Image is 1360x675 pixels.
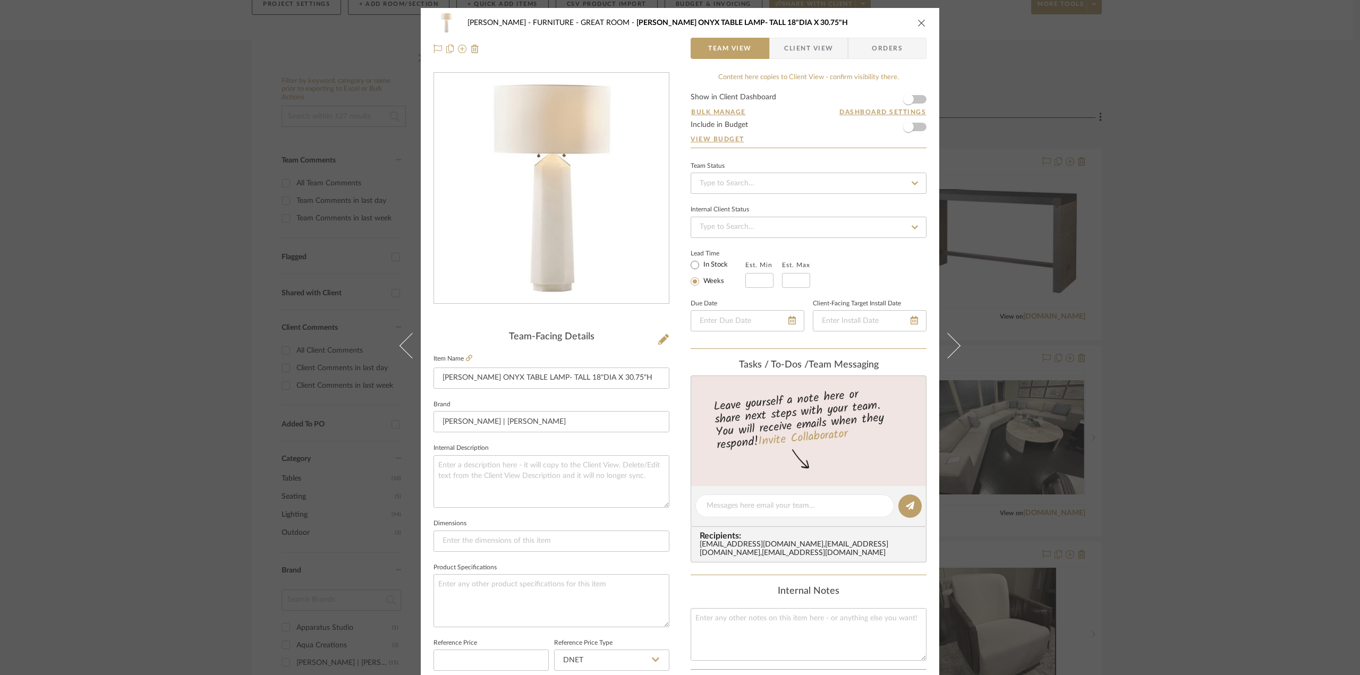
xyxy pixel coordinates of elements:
[433,446,489,451] label: Internal Description
[782,261,810,269] label: Est. Max
[433,411,669,432] input: Enter Brand
[691,164,725,169] div: Team Status
[433,331,669,343] div: Team-Facing Details
[690,383,928,454] div: Leave yourself a note here or share next steps with your team. You will receive emails when they ...
[433,640,477,646] label: Reference Price
[691,72,926,83] div: Content here copies to Client View - confirm visibility there.
[433,565,497,570] label: Product Specifications
[917,18,926,28] button: close
[691,135,926,143] a: View Budget
[533,19,636,27] span: FURNITURE - GREAT ROOM
[477,73,626,304] img: 779f5cb6-6e08-472a-a4bf-5f85aa7d0ea4_436x436.jpg
[700,541,922,558] div: [EMAIL_ADDRESS][DOMAIN_NAME] , [EMAIL_ADDRESS][DOMAIN_NAME] , [EMAIL_ADDRESS][DOMAIN_NAME]
[701,260,728,270] label: In Stock
[784,38,833,59] span: Client View
[739,360,809,370] span: Tasks / To-Dos /
[433,12,459,33] img: 779f5cb6-6e08-472a-a4bf-5f85aa7d0ea4_48x40.jpg
[433,368,669,389] input: Enter Item Name
[433,402,450,407] label: Brand
[636,19,848,27] span: [PERSON_NAME] ONYX TABLE LAMP- TALL 18"DIA X 30.75"H
[813,310,926,331] input: Enter Install Date
[434,73,669,304] div: 0
[691,249,745,258] label: Lead Time
[467,19,533,27] span: [PERSON_NAME]
[691,360,926,371] div: team Messaging
[691,258,745,288] mat-radio-group: Select item type
[433,521,466,526] label: Dimensions
[691,586,926,597] div: Internal Notes
[471,45,479,53] img: Remove from project
[691,310,804,331] input: Enter Due Date
[839,107,926,117] button: Dashboard Settings
[691,207,749,212] div: Internal Client Status
[691,301,717,306] label: Due Date
[433,354,472,363] label: Item Name
[433,531,669,552] input: Enter the dimensions of this item
[745,261,772,269] label: Est. Min
[554,640,613,646] label: Reference Price Type
[691,217,926,238] input: Type to Search…
[701,277,724,286] label: Weeks
[860,38,914,59] span: Orders
[813,301,901,306] label: Client-Facing Target Install Date
[691,107,746,117] button: Bulk Manage
[708,38,752,59] span: Team View
[700,531,922,541] span: Recipients:
[758,425,848,451] a: Invite Collaborator
[691,173,926,194] input: Type to Search…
